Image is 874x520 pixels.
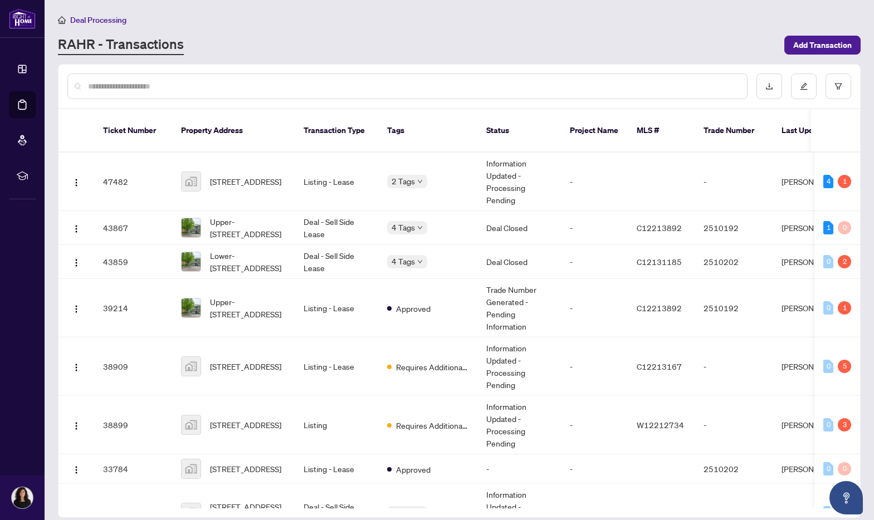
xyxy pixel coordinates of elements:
[773,245,856,279] td: [PERSON_NAME]
[210,419,281,431] span: [STREET_ADDRESS]
[295,211,378,245] td: Deal - Sell Side Lease
[182,357,201,376] img: thumbnail-img
[72,178,81,187] img: Logo
[637,420,684,430] span: W12212734
[561,279,628,337] td: -
[773,153,856,211] td: [PERSON_NAME]
[823,360,833,373] div: 0
[823,175,833,188] div: 4
[295,245,378,279] td: Deal - Sell Side Lease
[392,506,415,519] span: 5 Tags
[210,296,286,320] span: Upper-[STREET_ADDRESS]
[72,363,81,372] img: Logo
[695,279,773,337] td: 2510192
[378,109,477,153] th: Tags
[396,302,431,315] span: Approved
[695,245,773,279] td: 2510202
[182,172,201,191] img: thumbnail-img
[561,337,628,396] td: -
[823,506,833,519] div: 0
[58,35,184,55] a: RAHR - Transactions
[72,421,81,430] img: Logo
[823,221,833,234] div: 1
[628,109,695,153] th: MLS #
[295,153,378,211] td: Listing - Lease
[295,454,378,484] td: Listing - Lease
[823,255,833,268] div: 0
[773,396,856,454] td: [PERSON_NAME]
[210,215,286,240] span: Upper-[STREET_ADDRESS]
[72,465,81,474] img: Logo
[392,221,415,234] span: 4 Tags
[765,82,773,90] span: download
[838,418,851,431] div: 3
[67,173,85,190] button: Logo
[637,257,682,267] span: C12131185
[561,454,628,484] td: -
[838,175,851,188] div: 1
[834,82,842,90] span: filter
[67,460,85,478] button: Logo
[70,15,126,25] span: Deal Processing
[784,36,861,55] button: Add Transaction
[561,109,628,153] th: Project Name
[826,73,851,99] button: filter
[58,16,66,24] span: home
[773,337,856,396] td: [PERSON_NAME]
[823,301,833,315] div: 0
[561,153,628,211] td: -
[561,245,628,279] td: -
[182,298,201,317] img: thumbnail-img
[477,211,561,245] td: Deal Closed
[791,73,817,99] button: edit
[695,337,773,396] td: -
[823,418,833,431] div: 0
[823,462,833,475] div: 0
[12,487,33,508] img: Profile Icon
[182,252,201,271] img: thumbnail-img
[838,360,851,373] div: 5
[396,419,468,431] span: Requires Additional Docs
[182,415,201,434] img: thumbnail-img
[756,73,782,99] button: download
[67,416,85,434] button: Logo
[396,463,431,475] span: Approved
[94,153,172,211] td: 47482
[561,211,628,245] td: -
[561,396,628,454] td: -
[637,303,682,313] span: C12213892
[838,255,851,268] div: 2
[67,299,85,317] button: Logo
[72,224,81,233] img: Logo
[94,245,172,279] td: 43859
[637,361,682,371] span: C12213167
[417,259,423,264] span: down
[838,462,851,475] div: 0
[838,301,851,315] div: 1
[72,258,81,267] img: Logo
[773,454,856,484] td: [PERSON_NAME]
[829,481,863,514] button: Open asap
[396,361,468,373] span: Requires Additional Docs
[417,225,423,230] span: down
[477,109,561,153] th: Status
[477,153,561,211] td: Information Updated - Processing Pending
[695,109,773,153] th: Trade Number
[417,179,423,184] span: down
[637,223,682,233] span: C12213892
[210,249,286,274] span: Lower-[STREET_ADDRESS]
[67,357,85,375] button: Logo
[477,245,561,279] td: Deal Closed
[94,454,172,484] td: 33784
[695,396,773,454] td: -
[793,36,852,54] span: Add Transaction
[210,360,281,372] span: [STREET_ADDRESS]
[695,153,773,211] td: -
[67,219,85,237] button: Logo
[182,459,201,478] img: thumbnail-img
[392,175,415,188] span: 2 Tags
[295,109,378,153] th: Transaction Type
[295,337,378,396] td: Listing - Lease
[94,279,172,337] td: 39214
[392,255,415,268] span: 4 Tags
